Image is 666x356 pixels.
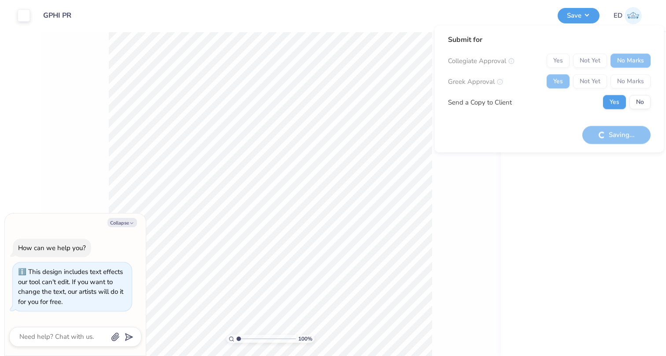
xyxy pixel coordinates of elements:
input: Untitled Design [37,7,80,24]
div: How can we help you? [18,244,86,252]
span: ED [614,11,622,21]
span: 100 % [298,335,312,343]
button: Save [558,8,599,23]
button: No [629,95,651,109]
div: Send a Copy to Client [448,97,512,107]
img: Emily Depew [625,7,642,24]
button: Yes [603,95,626,109]
button: Collapse [107,218,137,227]
a: ED [614,7,642,24]
div: This design includes text effects our tool can't edit. If you want to change the text, our artist... [18,267,123,306]
div: Submit for [448,34,651,45]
